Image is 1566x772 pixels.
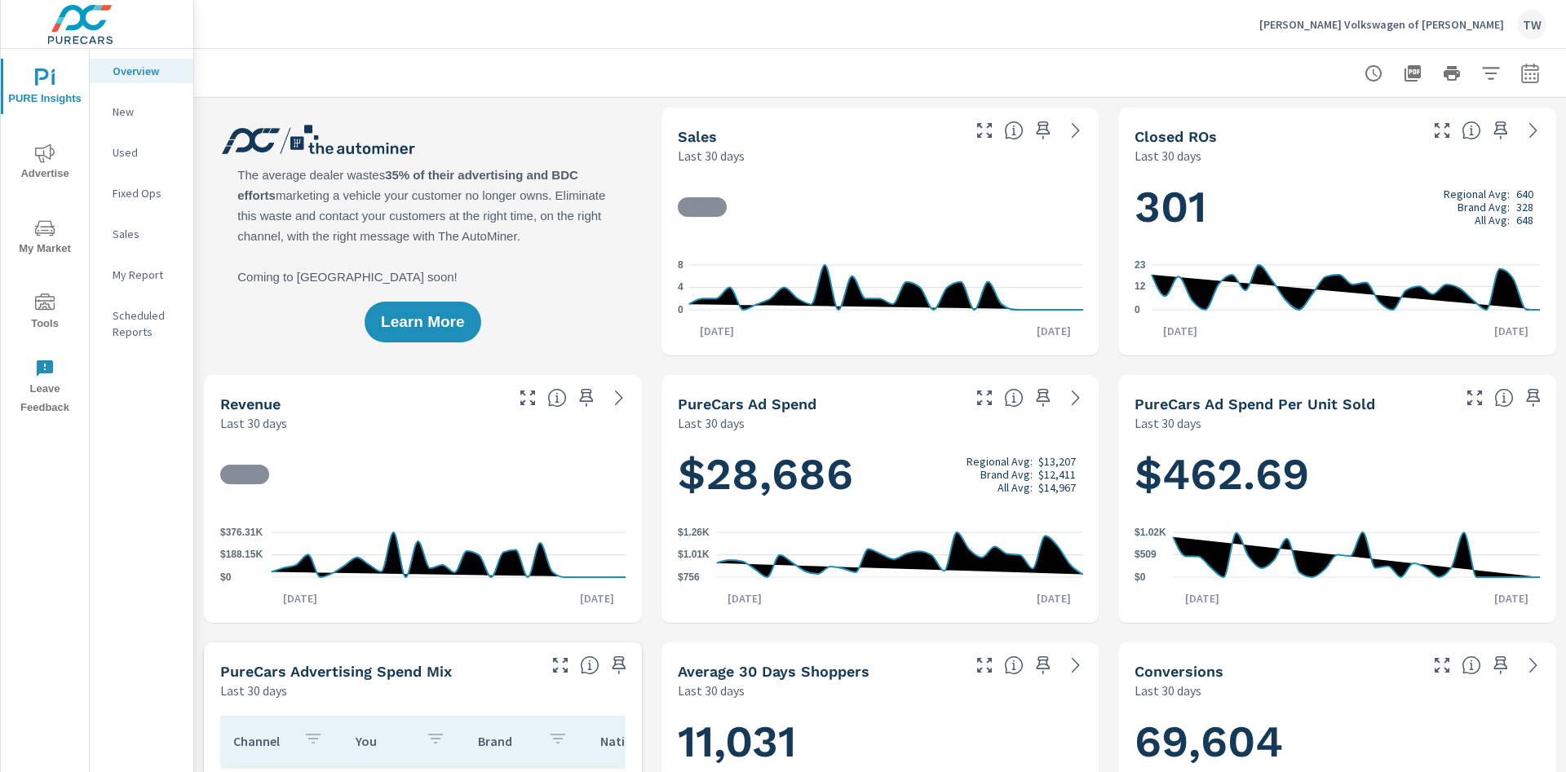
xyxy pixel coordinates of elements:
[980,468,1033,481] p: Brand Avg:
[1135,714,1540,770] h1: 69,604
[478,733,535,749] p: Brand
[6,293,84,333] span: Tools
[967,455,1033,468] p: Regional Avg:
[1135,549,1157,561] text: $509
[1259,17,1504,32] p: [PERSON_NAME] Volkswagen of [PERSON_NAME]
[1396,57,1429,90] button: "Export Report to PDF"
[1517,10,1546,39] div: TW
[90,59,193,83] div: Overview
[515,385,541,411] button: Make Fullscreen
[688,323,745,339] p: [DATE]
[1004,388,1024,408] span: Total cost of media for all PureCars channels for the selected dealership group over the selected...
[90,140,193,165] div: Used
[1135,413,1201,433] p: Last 30 days
[113,226,180,242] p: Sales
[971,385,998,411] button: Make Fullscreen
[220,663,452,680] h5: PureCars Advertising Spend Mix
[1135,280,1146,292] text: 12
[1135,128,1217,145] h5: Closed ROs
[1038,481,1076,494] p: $14,967
[1516,187,1533,201] p: 640
[678,447,1083,502] h1: $28,686
[1063,652,1089,678] a: See more details in report
[1025,323,1082,339] p: [DATE]
[220,681,287,700] p: Last 30 days
[678,304,683,315] text: 0
[1135,681,1201,700] p: Last 30 days
[220,413,287,433] p: Last 30 days
[1435,57,1468,90] button: Print Report
[1063,117,1089,143] a: See more details in report
[1152,323,1209,339] p: [DATE]
[971,117,998,143] button: Make Fullscreen
[1444,187,1510,201] p: Regional Avg:
[1135,179,1540,235] h1: 301
[1475,57,1507,90] button: Apply Filters
[113,267,180,283] p: My Report
[678,128,717,145] h5: Sales
[568,590,626,607] p: [DATE]
[1520,652,1546,678] a: See more details in report
[1,49,89,424] div: nav menu
[1516,214,1533,227] p: 648
[1135,527,1166,538] text: $1.02K
[113,307,180,340] p: Scheduled Reports
[678,549,710,561] text: $1.01K
[1038,455,1076,468] p: $13,207
[6,359,84,417] span: Leave Feedback
[381,315,464,329] span: Learn More
[1475,214,1510,227] p: All Avg:
[678,571,700,583] text: $756
[6,68,84,108] span: PURE Insights
[365,302,480,342] button: Learn More
[1135,395,1375,412] h5: PureCars Ad Spend Per Unit Sold
[547,388,567,408] span: Total sales revenue over the selected date range. [Source: This data is sourced from the dealer’s...
[678,282,683,293] text: 4
[1520,385,1546,411] span: Save this to your personalized report
[356,733,413,749] p: You
[1494,388,1514,408] span: Average cost of advertising per each vehicle sold at the dealer over the selected date range. The...
[6,143,84,183] span: Advertise
[1520,117,1546,143] a: See more details in report
[113,104,180,120] p: New
[1462,385,1488,411] button: Make Fullscreen
[90,99,193,124] div: New
[1458,201,1510,214] p: Brand Avg:
[606,652,632,678] span: Save this to your personalized report
[573,385,599,411] span: Save this to your personalized report
[272,590,329,607] p: [DATE]
[678,395,816,412] h5: PureCars Ad Spend
[678,663,869,680] h5: Average 30 Days Shoppers
[113,185,180,201] p: Fixed Ops
[220,527,263,538] text: $376.31K
[1483,323,1540,339] p: [DATE]
[1004,121,1024,140] span: Number of vehicles sold by the dealership over the selected date range. [Source: This data is sou...
[1063,385,1089,411] a: See more details in report
[1135,259,1146,271] text: 23
[678,714,1083,770] h1: 11,031
[220,395,281,412] h5: Revenue
[1429,652,1455,678] button: Make Fullscreen
[1004,655,1024,675] span: A rolling 30 day total of daily Shoppers on the dealership website, averaged over the selected da...
[1030,652,1056,678] span: Save this to your personalized report
[1025,590,1082,607] p: [DATE]
[678,527,710,538] text: $1.26K
[1030,117,1056,143] span: Save this to your personalized report
[233,733,290,749] p: Channel
[1462,655,1481,675] span: The number of dealer-specified goals completed by a visitor. [Source: This data is provided by th...
[998,481,1033,494] p: All Avg:
[113,144,180,161] p: Used
[90,303,193,344] div: Scheduled Reports
[580,655,599,675] span: This table looks at how you compare to the amount of budget you spend per channel as opposed to y...
[678,413,745,433] p: Last 30 days
[220,571,232,583] text: $0
[220,549,263,561] text: $188.15K
[716,590,773,607] p: [DATE]
[678,681,745,700] p: Last 30 days
[606,385,632,411] a: See more details in report
[1488,652,1514,678] span: Save this to your personalized report
[1135,447,1540,502] h1: $462.69
[1483,590,1540,607] p: [DATE]
[1174,590,1231,607] p: [DATE]
[678,146,745,165] p: Last 30 days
